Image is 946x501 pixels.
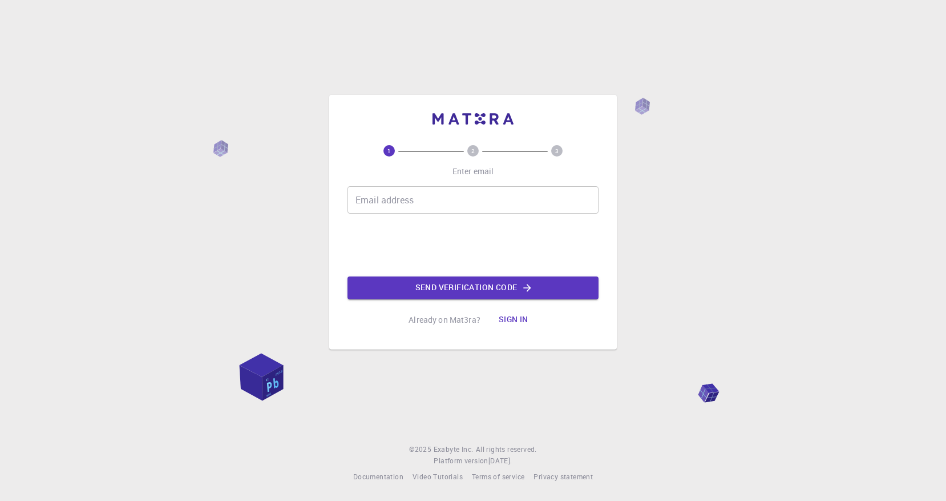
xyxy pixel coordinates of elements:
[353,472,403,481] span: Documentation
[490,308,537,331] button: Sign in
[434,455,488,467] span: Platform version
[413,471,463,483] a: Video Tutorials
[353,471,403,483] a: Documentation
[409,444,433,455] span: © 2025
[434,444,474,455] a: Exabyte Inc.
[488,455,512,467] a: [DATE].
[472,471,524,483] a: Terms of service
[555,147,559,155] text: 3
[434,444,474,454] span: Exabyte Inc.
[471,147,475,155] text: 2
[409,314,480,326] p: Already on Mat3ra?
[413,472,463,481] span: Video Tutorials
[386,223,560,267] iframe: reCAPTCHA
[533,472,593,481] span: Privacy statement
[472,472,524,481] span: Terms of service
[476,444,537,455] span: All rights reserved.
[387,147,391,155] text: 1
[452,166,494,177] p: Enter email
[488,456,512,465] span: [DATE] .
[347,276,599,299] button: Send verification code
[533,471,593,483] a: Privacy statement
